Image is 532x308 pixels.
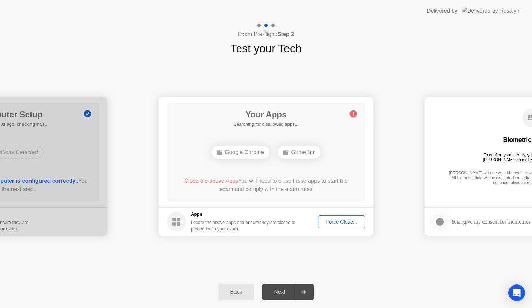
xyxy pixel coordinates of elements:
[238,30,294,38] h4: Exam Pre-flight:
[278,146,320,159] div: GameBar
[177,177,355,193] div: You will need to close these apps to start the exam and comply with the exam rules
[427,7,458,15] div: Delivered by
[218,284,254,300] button: Back
[191,211,296,218] h5: Apps
[320,219,363,225] div: Force Close...
[230,40,302,57] h1: Test your Tech
[191,219,296,232] div: Locate the above apps and ensure they are closed to proceed with your exam.
[277,31,294,37] b: Step 2
[462,7,520,15] img: Delivered by Rosalyn
[508,284,525,301] div: Open Intercom Messenger
[220,289,252,295] div: Back
[318,215,365,228] button: Force Close...
[233,121,299,128] h5: Searching for disallowed apps...
[264,289,295,295] div: Next
[451,219,460,225] strong: Yes,
[212,146,269,159] div: Google Chrome
[233,108,299,121] h1: Your Apps
[262,284,314,300] button: Next
[184,178,238,184] span: Close the above Apps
